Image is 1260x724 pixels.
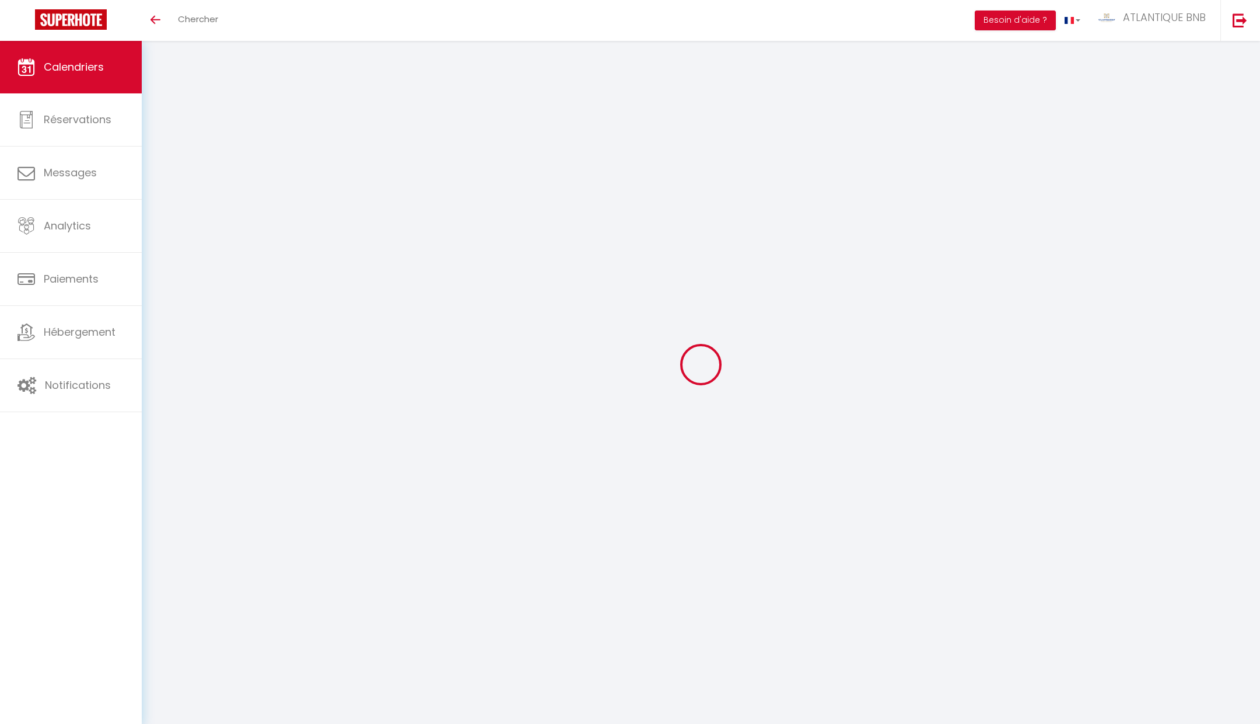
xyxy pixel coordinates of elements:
span: Réservations [44,112,111,127]
span: Analytics [44,218,91,233]
span: Chercher [178,13,218,25]
img: logout [1233,13,1247,27]
span: ATLANTIQUE BNB [1123,10,1206,25]
img: ... [1098,13,1115,22]
button: Besoin d'aide ? [975,11,1056,30]
span: Paiements [44,271,99,286]
span: Messages [44,165,97,180]
span: Calendriers [44,60,104,74]
span: Notifications [45,378,111,392]
span: Hébergement [44,325,116,339]
img: Super Booking [35,9,107,30]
